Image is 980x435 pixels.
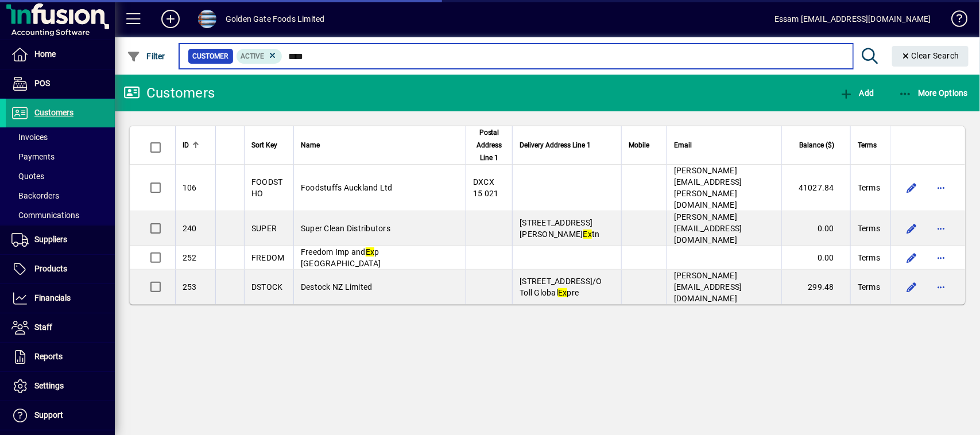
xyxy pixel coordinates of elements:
[473,177,499,198] span: DXCX 15 021
[473,126,505,164] span: Postal Address Line 1
[34,79,50,88] span: POS
[34,293,71,302] span: Financials
[183,253,197,262] span: 252
[932,219,951,238] button: More options
[6,127,115,147] a: Invoices
[6,372,115,401] a: Settings
[34,381,64,390] span: Settings
[183,224,197,233] span: 240
[858,182,880,193] span: Terms
[781,270,850,304] td: 299.48
[183,183,197,192] span: 106
[901,51,960,60] span: Clear Search
[251,139,277,152] span: Sort Key
[366,247,375,257] em: Ex
[902,248,921,267] button: Edit
[301,139,459,152] div: Name
[301,247,381,268] span: Freedom Imp and p [GEOGRAPHIC_DATA]
[6,40,115,69] a: Home
[558,288,567,297] em: Ex
[674,139,774,152] div: Email
[11,152,55,161] span: Payments
[674,139,692,152] span: Email
[896,83,971,103] button: More Options
[34,108,73,117] span: Customers
[520,277,602,297] span: [STREET_ADDRESS]/O Toll Global pre
[34,410,63,420] span: Support
[241,52,265,60] span: Active
[836,83,877,103] button: Add
[799,139,834,152] span: Balance ($)
[932,178,951,197] button: More options
[774,10,931,28] div: Essam [EMAIL_ADDRESS][DOMAIN_NAME]
[932,278,951,296] button: More options
[520,139,591,152] span: Delivery Address Line 1
[674,271,742,303] span: [PERSON_NAME][EMAIL_ADDRESS][DOMAIN_NAME]
[858,252,880,263] span: Terms
[898,88,969,98] span: More Options
[183,282,197,292] span: 253
[127,52,165,61] span: Filter
[892,46,969,67] button: Clear
[11,211,79,220] span: Communications
[781,246,850,270] td: 0.00
[902,278,921,296] button: Edit
[6,313,115,342] a: Staff
[6,401,115,430] a: Support
[183,139,189,152] span: ID
[781,211,850,246] td: 0.00
[902,178,921,197] button: Edit
[34,352,63,361] span: Reports
[237,49,282,64] mat-chip: Activation Status: Active
[301,282,373,292] span: Destock NZ Limited
[6,255,115,283] a: Products
[520,218,599,239] span: [STREET_ADDRESS][PERSON_NAME] tn
[34,49,56,59] span: Home
[251,282,283,292] span: DSTOCK
[301,139,320,152] span: Name
[152,9,189,29] button: Add
[858,281,880,293] span: Terms
[6,186,115,205] a: Backorders
[858,139,877,152] span: Terms
[6,205,115,225] a: Communications
[193,51,228,62] span: Customer
[34,235,67,244] span: Suppliers
[6,147,115,166] a: Payments
[902,219,921,238] button: Edit
[11,172,44,181] span: Quotes
[189,9,226,29] button: Profile
[629,139,649,152] span: Mobile
[629,139,660,152] div: Mobile
[226,10,324,28] div: Golden Gate Foods Limited
[674,212,742,244] span: [PERSON_NAME][EMAIL_ADDRESS][DOMAIN_NAME]
[301,183,393,192] span: Foodstuffs Auckland Ltd
[858,223,880,234] span: Terms
[6,226,115,254] a: Suppliers
[183,139,208,152] div: ID
[6,343,115,371] a: Reports
[34,264,67,273] span: Products
[124,46,168,67] button: Filter
[11,191,59,200] span: Backorders
[781,165,850,211] td: 41027.84
[251,177,283,198] span: FOODST HO
[789,139,845,152] div: Balance ($)
[34,323,52,332] span: Staff
[123,84,215,102] div: Customers
[839,88,874,98] span: Add
[251,253,285,262] span: FREDOM
[6,284,115,313] a: Financials
[943,2,966,40] a: Knowledge Base
[6,166,115,186] a: Quotes
[583,230,592,239] em: Ex
[301,224,390,233] span: Super Clean Distributors
[251,224,277,233] span: SUPER
[11,133,48,142] span: Invoices
[674,166,742,209] span: [PERSON_NAME][EMAIL_ADDRESS][PERSON_NAME][DOMAIN_NAME]
[932,248,951,267] button: More options
[6,69,115,98] a: POS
